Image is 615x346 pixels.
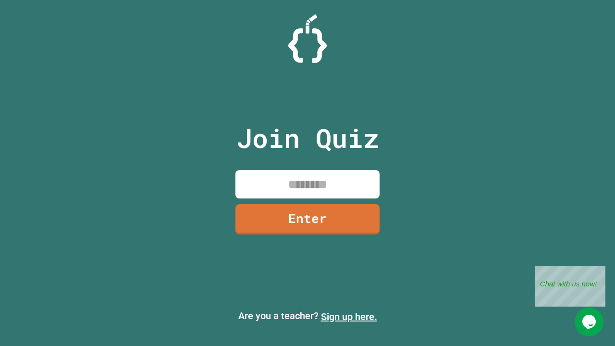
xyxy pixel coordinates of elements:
[235,204,380,235] a: Enter
[288,14,327,63] img: Logo.svg
[321,311,377,322] a: Sign up here.
[8,309,607,324] p: Are you a teacher?
[535,266,605,307] iframe: chat widget
[236,118,379,158] p: Join Quiz
[575,308,605,336] iframe: chat widget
